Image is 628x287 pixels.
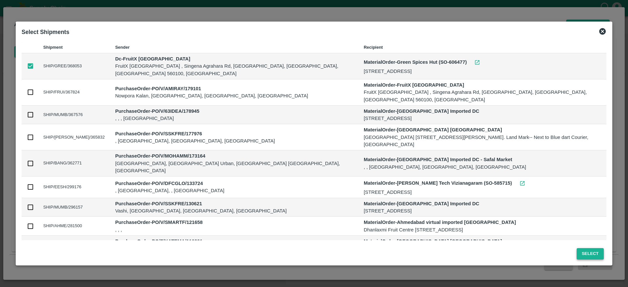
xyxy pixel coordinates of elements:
strong: MaterialOrder - [GEOGRAPHIC_DATA] [GEOGRAPHIC_DATA] [364,127,502,132]
p: Nowpora Kalan, [GEOGRAPHIC_DATA], [GEOGRAPHIC_DATA], [GEOGRAPHIC_DATA] [115,92,353,99]
strong: PurchaseOrder - PO/V/MOHAMM/173164 [115,153,205,159]
p: , , , [115,226,353,233]
td: SHIP/EESH/299176 [38,177,110,198]
p: [STREET_ADDRESS] [364,207,601,214]
p: , , , [GEOGRAPHIC_DATA] [115,115,353,122]
p: [STREET_ADDRESS] [364,115,601,122]
td: SHIP/[PERSON_NAME]/365832 [38,124,110,150]
p: [GEOGRAPHIC_DATA], [GEOGRAPHIC_DATA] Urban, [GEOGRAPHIC_DATA] [GEOGRAPHIC_DATA], [GEOGRAPHIC_DATA] [115,160,353,175]
strong: PurchaseOrder - PO/V/SMARTF/121658 [115,220,202,225]
td: SHIP/MUMB/296157 [38,198,110,217]
p: , [GEOGRAPHIC_DATA], , [GEOGRAPHIC_DATA] [115,187,353,194]
p: [STREET_ADDRESS] [364,189,601,196]
strong: PurchaseOrder - PO/V/SSKFRE/130621 [115,201,202,206]
td: SHIP/BANG/362771 [38,150,110,177]
b: Shipment [43,45,62,50]
td: SHIP/FRUI/367824 [38,79,110,106]
p: [STREET_ADDRESS] [364,68,601,75]
b: Recipient [364,45,383,50]
p: FruitX [GEOGRAPHIC_DATA] , Singena Agrahara Rd, [GEOGRAPHIC_DATA], [GEOGRAPHIC_DATA], [GEOGRAPHIC... [364,89,601,103]
strong: MaterialOrder - [GEOGRAPHIC_DATA] Imported DC [364,109,479,114]
p: FruitX [GEOGRAPHIC_DATA] , Singena Agrahara Rd, [GEOGRAPHIC_DATA], [GEOGRAPHIC_DATA], [GEOGRAPHIC... [115,62,353,77]
strong: PurchaseOrder - PO/F/KATEMA/110391 [115,239,202,244]
strong: MaterialOrder - [GEOGRAPHIC_DATA] [GEOGRAPHIC_DATA] [364,239,502,244]
td: SHIP/AHME/281500 [38,217,110,236]
strong: PurchaseOrder - PO/V/AMIRAY/179101 [115,86,201,91]
td: SHIP/HYDE/262399 [38,236,110,255]
strong: MaterialOrder - Ahmedabad virtual imported [GEOGRAPHIC_DATA] [364,220,516,225]
b: Select Shipments [22,29,69,35]
strong: MaterialOrder - FruitX [GEOGRAPHIC_DATA] [364,82,464,88]
strong: MaterialOrder - [PERSON_NAME] Tech Vizianagaram (SO-585715) [364,180,512,186]
b: Sender [115,45,130,50]
button: Select [577,248,604,260]
p: , , [GEOGRAPHIC_DATA], [GEOGRAPHIC_DATA], [GEOGRAPHIC_DATA] [364,163,601,171]
td: SHIP/MUMB/367576 [38,106,110,125]
strong: Dc - FruitX [GEOGRAPHIC_DATA] [115,56,190,61]
strong: MaterialOrder - [GEOGRAPHIC_DATA] Imported DC [364,201,479,206]
strong: PurchaseOrder - PO/V/SSKFRE/177976 [115,131,202,136]
strong: PurchaseOrder - PO/V/DFCGLO/133724 [115,181,203,186]
strong: PurchaseOrder - PO/V/63IDEA/178945 [115,109,199,114]
p: [GEOGRAPHIC_DATA] [STREET_ADDRESS][PERSON_NAME]. Land Mark-- Next to Blue dart Courier, [GEOGRAPH... [364,134,601,148]
strong: MaterialOrder - Green Spices Hut (SO-606477) [364,59,467,65]
p: , [GEOGRAPHIC_DATA], [GEOGRAPHIC_DATA], [GEOGRAPHIC_DATA] [115,137,353,144]
p: Vashi, [GEOGRAPHIC_DATA], [GEOGRAPHIC_DATA], [GEOGRAPHIC_DATA] [115,207,353,214]
p: Dhanlaxmi Fruit Centre [STREET_ADDRESS] [364,226,601,233]
strong: MaterialOrder - [GEOGRAPHIC_DATA] Imported DC - Safal Market [364,157,512,162]
td: SHIP/GREE/368053 [38,53,110,79]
